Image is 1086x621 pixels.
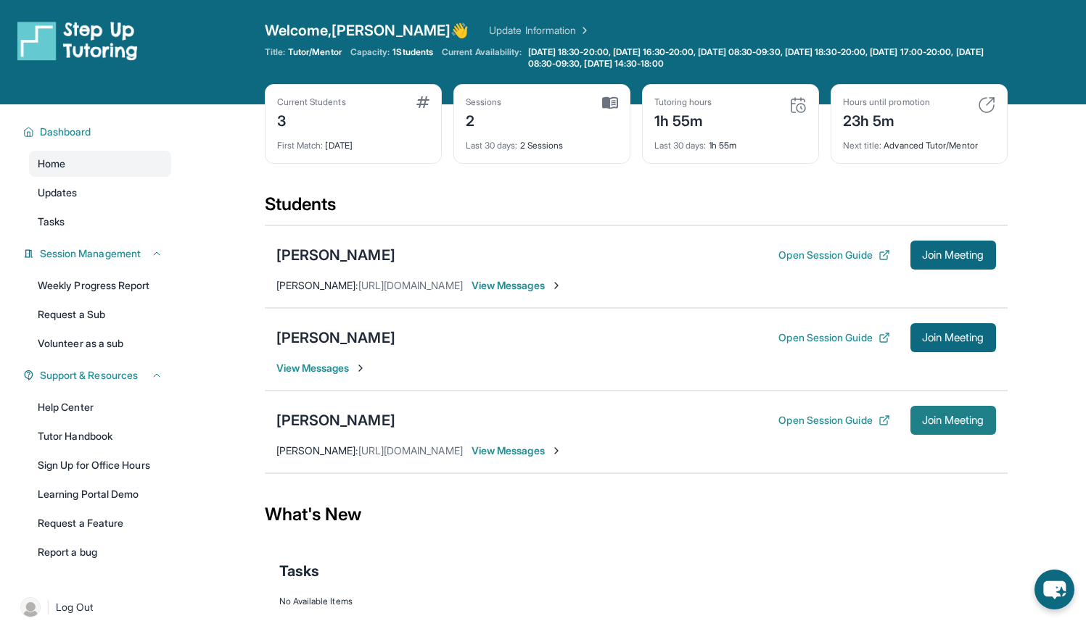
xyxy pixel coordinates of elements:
[38,157,65,171] span: Home
[778,413,889,428] button: Open Session Guide
[392,46,433,58] span: 1 Students
[29,180,171,206] a: Updates
[551,445,562,457] img: Chevron-Right
[355,362,366,374] img: Chevron-Right
[29,481,171,507] a: Learning Portal Demo
[576,23,591,38] img: Chevron Right
[466,108,502,131] div: 2
[654,108,712,131] div: 1h 55m
[525,46,1008,70] a: [DATE] 18:30-20:00, [DATE] 16:30-20:00, [DATE] 08:30-09:30, [DATE] 18:30-20:00, [DATE] 17:00-20:0...
[29,452,171,478] a: Sign Up for Office Hours
[416,96,429,108] img: card
[29,209,171,235] a: Tasks
[778,330,889,345] button: Open Session Guide
[277,140,324,151] span: First Match :
[279,561,319,581] span: Tasks
[489,23,591,38] a: Update Information
[40,368,138,383] span: Support & Resources
[843,131,995,151] div: Advanced Tutor/Mentor
[922,416,984,425] span: Join Meeting
[277,108,346,131] div: 3
[40,246,141,261] span: Session Management
[265,20,469,41] span: Welcome, [PERSON_NAME] 👋
[1034,570,1074,609] button: chat-button
[922,333,984,342] span: Join Meeting
[350,46,390,58] span: Capacity:
[29,423,171,449] a: Tutor Handbook
[34,246,163,261] button: Session Management
[34,368,163,383] button: Support & Resources
[276,279,358,291] span: [PERSON_NAME] :
[29,151,171,177] a: Home
[29,330,171,357] a: Volunteer as a sub
[358,279,463,291] span: [URL][DOMAIN_NAME]
[528,46,1005,70] span: [DATE] 18:30-20:00, [DATE] 16:30-20:00, [DATE] 08:30-09:30, [DATE] 18:30-20:00, [DATE] 17:00-20:0...
[265,483,1008,546] div: What's New
[910,323,996,352] button: Join Meeting
[358,444,463,457] span: [URL][DOMAIN_NAME]
[276,328,395,348] div: [PERSON_NAME]
[29,301,171,328] a: Request a Sub
[276,444,358,457] span: [PERSON_NAME] :
[551,280,562,291] img: Chevron-Right
[20,597,41,617] img: user-img
[265,46,285,58] span: Title:
[277,96,346,108] div: Current Students
[778,248,889,262] button: Open Session Guide
[910,406,996,435] button: Join Meeting
[265,193,1008,225] div: Students
[466,140,518,151] span: Last 30 days :
[29,510,171,536] a: Request a Feature
[472,278,562,293] span: View Messages
[654,140,707,151] span: Last 30 days :
[910,241,996,270] button: Join Meeting
[843,108,930,131] div: 23h 5m
[654,131,807,151] div: 1h 55m
[279,596,993,607] div: No Available Items
[472,443,562,458] span: View Messages
[442,46,522,70] span: Current Availability:
[288,46,342,58] span: Tutor/Mentor
[276,361,367,375] span: View Messages
[922,251,984,259] span: Join Meeting
[29,272,171,299] a: Weekly Progress Report
[466,96,502,108] div: Sessions
[46,599,50,616] span: |
[17,20,138,61] img: logo
[29,539,171,565] a: Report a bug
[843,140,882,151] span: Next title :
[38,214,65,229] span: Tasks
[276,245,395,265] div: [PERSON_NAME]
[38,186,78,200] span: Updates
[654,96,712,108] div: Tutoring hours
[843,96,930,108] div: Hours until promotion
[56,600,94,614] span: Log Out
[29,394,171,420] a: Help Center
[789,96,807,114] img: card
[277,131,429,151] div: [DATE]
[978,96,995,114] img: card
[276,410,395,430] div: [PERSON_NAME]
[40,125,91,139] span: Dashboard
[466,131,618,151] div: 2 Sessions
[602,96,618,109] img: card
[34,125,163,139] button: Dashboard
